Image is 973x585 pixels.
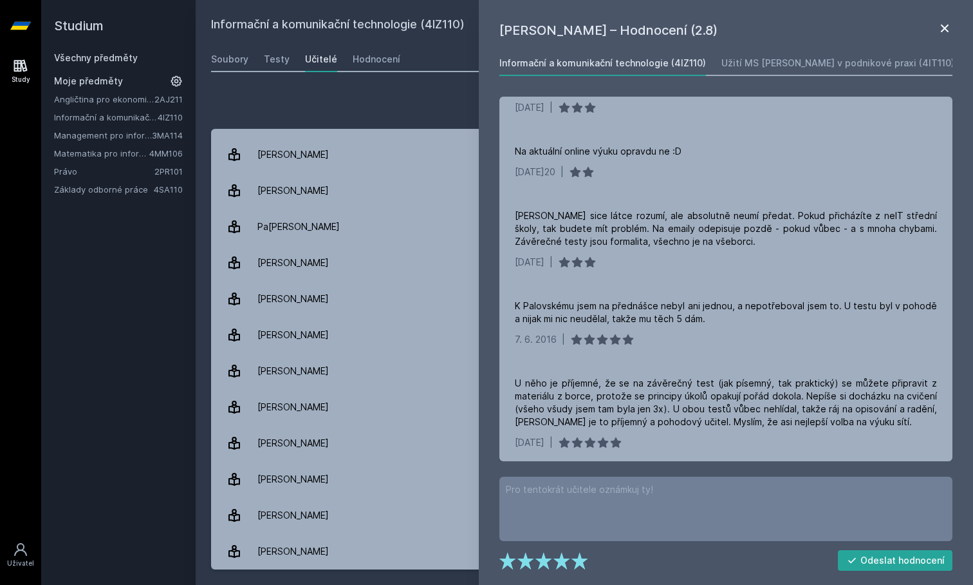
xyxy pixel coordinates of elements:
[154,184,183,195] a: 4SA110
[515,256,544,269] div: [DATE]
[257,430,329,456] div: [PERSON_NAME]
[515,145,681,158] div: Na aktuální online výuku opravdu ne :D
[264,46,290,72] a: Testy
[54,93,154,106] a: Angličtina pro ekonomická studia 1 (B2/C1)
[152,130,183,140] a: 3MA114
[550,101,553,114] div: |
[257,503,329,528] div: [PERSON_NAME]
[211,15,810,36] h2: Informační a komunikační technologie (4IZ110)
[211,533,958,570] a: [PERSON_NAME] 1 hodnocení 5.0
[211,461,958,497] a: [PERSON_NAME] 4 hodnocení 5.0
[257,142,329,168] div: [PERSON_NAME]
[54,129,152,142] a: Management pro informatiky a statistiky
[54,75,123,88] span: Moje předměty
[54,147,149,160] a: Matematika pro informatiky
[7,559,34,568] div: Uživatel
[257,539,329,564] div: [PERSON_NAME]
[550,256,553,269] div: |
[211,137,958,173] a: [PERSON_NAME] 6 hodnocení 1.5
[12,75,30,84] div: Study
[257,466,329,492] div: [PERSON_NAME]
[154,94,183,104] a: 2AJ211
[3,52,39,91] a: Study
[54,165,154,178] a: Právo
[257,358,329,384] div: [PERSON_NAME]
[305,46,337,72] a: Učitelé
[353,53,400,66] div: Hodnocení
[211,46,248,72] a: Soubory
[515,101,544,114] div: [DATE]
[562,333,565,346] div: |
[154,166,183,177] a: 2PR101
[515,300,937,325] div: K Palovskému jsem na přednášce nebyl ani jednou, a nepotřeboval jsem to. U testu byl v pohodě a n...
[149,148,183,158] a: 4MM106
[211,245,958,281] a: [PERSON_NAME] 14 hodnocení 3.0
[211,425,958,461] a: [PERSON_NAME] 6 hodnocení 4.3
[515,377,937,428] div: U něho je příjemné, že se na závěrečný test (jak písemný, tak praktický) se můžete připravit z ma...
[3,535,39,575] a: Uživatel
[211,173,958,209] a: [PERSON_NAME] 9 hodnocení 4.8
[54,52,138,63] a: Všechny předměty
[54,183,154,196] a: Základy odborné práce
[838,550,953,571] button: Odeslat hodnocení
[264,53,290,66] div: Testy
[257,286,329,312] div: [PERSON_NAME]
[515,166,555,178] div: [DATE]20
[211,281,958,317] a: [PERSON_NAME] 2 hodnocení 5.0
[305,53,337,66] div: Učitelé
[211,353,958,389] a: [PERSON_NAME] 12 hodnocení 4.8
[158,112,183,122] a: 4IZ110
[211,53,248,66] div: Soubory
[257,394,329,420] div: [PERSON_NAME]
[515,333,557,346] div: 7. 6. 2016
[561,166,564,178] div: |
[515,209,937,248] div: [PERSON_NAME] sice látce rozumí, ale absolutně neumí předat. Pokud přicházíte z neIT střední škol...
[353,46,400,72] a: Hodnocení
[211,497,958,533] a: [PERSON_NAME] 12 hodnocení 3.1
[257,178,329,204] div: [PERSON_NAME]
[257,322,329,348] div: [PERSON_NAME]
[211,389,958,425] a: [PERSON_NAME] 6 hodnocení 3.8
[515,436,544,449] div: [DATE]
[211,317,958,353] a: [PERSON_NAME] 8 hodnocení 5.0
[257,250,329,276] div: [PERSON_NAME]
[211,209,958,245] a: Pa[PERSON_NAME] 29 hodnocení 2.8
[54,111,158,124] a: Informační a komunikační technologie
[550,436,553,449] div: |
[257,214,340,240] div: Pa[PERSON_NAME]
